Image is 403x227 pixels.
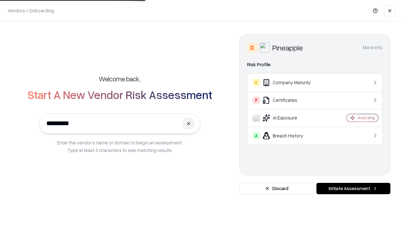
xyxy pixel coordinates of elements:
[253,96,328,104] div: Certificates
[239,183,314,194] button: Discard
[247,61,383,68] div: Risk Profile
[358,115,375,120] div: Analyzing
[57,139,183,154] p: Enter the vendor’s name or domain to begin an assessment. Type at least 3 characters to see match...
[253,132,328,139] div: Breach History
[316,183,390,194] button: Initiate Assessment
[8,7,54,14] p: Vendors / Onboarding
[253,96,260,104] div: F
[253,114,328,122] div: AI Exposure
[99,74,140,83] h5: Welcome back,
[247,43,257,53] div: D
[253,79,260,86] div: C
[272,43,303,53] div: Pineapple
[363,42,383,53] button: More info
[253,79,328,86] div: Company Maturity
[260,43,270,53] img: Pineapple
[253,132,260,139] div: A
[27,88,212,101] h2: Start A New Vendor Risk Assessment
